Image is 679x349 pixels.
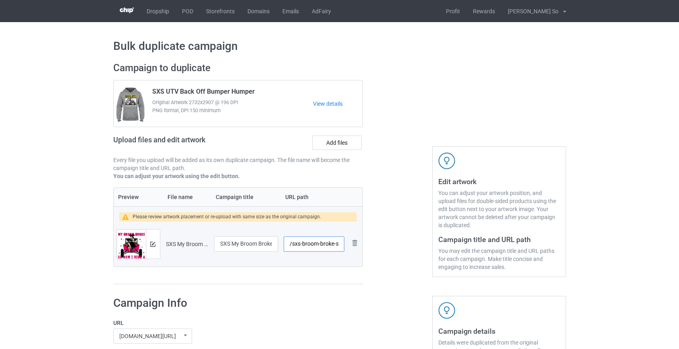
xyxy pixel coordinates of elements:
span: Original Artwork 2732x2907 @ 196 DPI [152,99,313,107]
h1: Campaign Info [113,296,352,310]
th: URL path [281,188,347,206]
span: SXS UTV Back Off Bumper Humper [152,88,255,99]
div: You may edit the campaign title and URL paths for each campaign. Make title concise and engaging ... [438,247,560,271]
div: [PERSON_NAME] So [501,1,558,21]
h3: Campaign title and URL path [438,235,560,244]
div: SXS My Broom Broke So Now I Ride A Side By Side.png [166,240,209,248]
h3: Campaign details [438,326,560,336]
th: File name [163,188,211,206]
img: warning [122,214,133,220]
h2: Campaign to duplicate [113,62,363,74]
b: You can adjust your artwork using the edit button. [113,173,240,179]
img: original.png [117,230,146,268]
label: URL [113,319,352,327]
th: Preview [114,188,163,206]
th: Campaign title [211,188,281,206]
img: 3d383065fc803cdd16c62507c020ddf8.png [120,7,134,13]
a: View details [313,100,362,108]
span: PNG format, DPI 150 minimum [152,107,313,115]
img: svg+xml;base64,PD94bWwgdmVyc2lvbj0iMS4wIiBlbmNvZGluZz0iVVRGLTgiPz4KPHN2ZyB3aWR0aD0iMTRweCIgaGVpZ2... [150,242,155,247]
label: Add files [312,135,362,150]
img: svg+xml;base64,PD94bWwgdmVyc2lvbj0iMS4wIiBlbmNvZGluZz0iVVRGLTgiPz4KPHN2ZyB3aWR0aD0iNDJweCIgaGVpZ2... [438,152,455,169]
div: Please review artwork placement or re-upload with same size as the original campaign. [133,212,321,222]
h2: Upload files and edit artwork [113,135,263,150]
img: svg+xml;base64,PD94bWwgdmVyc2lvbj0iMS4wIiBlbmNvZGluZz0iVVRGLTgiPz4KPHN2ZyB3aWR0aD0iNDJweCIgaGVpZ2... [438,302,455,319]
img: svg+xml;base64,PD94bWwgdmVyc2lvbj0iMS4wIiBlbmNvZGluZz0iVVRGLTgiPz4KPHN2ZyB3aWR0aD0iMjhweCIgaGVpZ2... [350,238,360,248]
div: You can adjust your artwork position, and upload files for double-sided products using the edit b... [438,189,560,229]
h3: Edit artwork [438,177,560,186]
h1: Bulk duplicate campaign [113,39,566,53]
p: Every file you upload will be added as its own duplicate campaign. The file name will become the ... [113,156,363,172]
div: [DOMAIN_NAME][URL] [119,333,176,339]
